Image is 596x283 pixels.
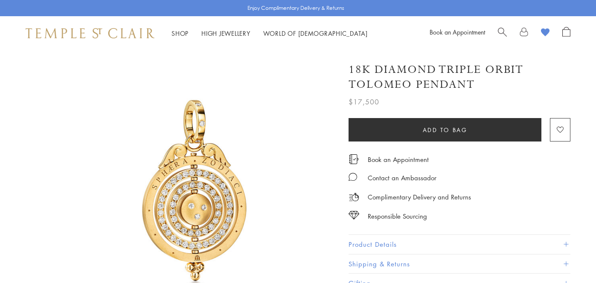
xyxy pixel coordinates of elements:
[201,29,250,38] a: High JewelleryHigh Jewellery
[349,62,570,92] h1: 18K Diamond Triple Orbit Tolomeo Pendant
[26,28,154,38] img: Temple St. Clair
[430,28,485,36] a: Book an Appointment
[368,211,427,222] div: Responsible Sourcing
[368,173,436,183] div: Contact an Ambassador
[349,118,541,141] button: Add to bag
[423,125,468,135] span: Add to bag
[172,29,189,38] a: ShopShop
[368,155,429,164] a: Book an Appointment
[349,96,379,107] span: $17,500
[172,28,368,39] nav: Main navigation
[349,192,359,202] img: icon_delivery.svg
[349,173,357,181] img: MessageIcon-01_2.svg
[349,235,570,254] button: Product Details
[562,27,570,40] a: Open Shopping Bag
[263,29,368,38] a: World of [DEMOGRAPHIC_DATA]World of [DEMOGRAPHIC_DATA]
[541,27,549,40] a: View Wishlist
[349,254,570,274] button: Shipping & Returns
[368,192,471,202] p: Complimentary Delivery and Returns
[349,211,359,219] img: icon_sourcing.svg
[349,154,359,164] img: icon_appointment.svg
[247,4,344,12] p: Enjoy Complimentary Delivery & Returns
[498,27,507,40] a: Search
